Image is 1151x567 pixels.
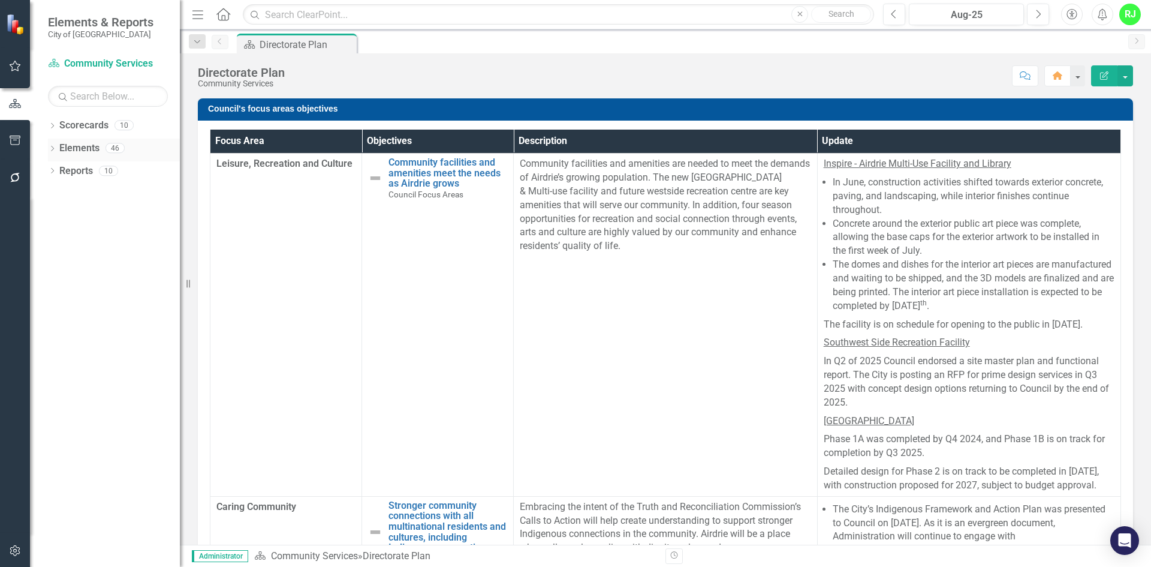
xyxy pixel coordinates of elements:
[48,29,153,39] small: City of [GEOGRAPHIC_DATA]
[216,500,355,514] span: Caring Community
[833,176,1114,217] li: In June, construction activities shifted towards exterior concrete, paving, and landscaping, whil...
[254,550,656,563] div: »
[198,79,285,88] div: Community Services
[824,352,1114,412] p: In Q2 of 2025 Council endorsed a site master plan and functional report. The City is posting an R...
[243,4,874,25] input: Search ClearPoint...
[388,190,463,199] span: Council Focus Areas
[824,337,970,348] span: Southwest Side Recreation Facility
[48,86,168,107] input: Search Below...
[824,430,1114,463] p: Phase 1A was completed by Q4 2024, and Phase 1B is on track for completion by Q3 2025.
[824,158,1011,169] span: Inspire - Airdrie Multi-Use Facility and Library
[210,154,362,497] td: Double-Click to Edit
[824,316,1114,334] p: The facility is on schedule for opening to the public in [DATE].
[59,142,100,155] a: Elements
[833,217,1114,259] li: Concrete around the exterior public art piece was complete, allowing the base caps for the exteri...
[368,525,382,539] img: Not Defined
[59,119,109,133] a: Scorecards
[909,4,1024,25] button: Aug-25
[208,104,1127,113] h3: Council's focus areas objectives
[216,157,355,171] span: Leisure, Recreation and Culture
[817,154,1120,497] td: Double-Click to Edit
[828,9,854,19] span: Search
[362,154,514,497] td: Double-Click to Edit Right Click for Context Menu
[824,415,914,427] span: [GEOGRAPHIC_DATA]
[824,463,1114,493] p: Detailed design for Phase 2 is on track to be completed in [DATE], with construction proposed for...
[6,13,27,34] img: ClearPoint Strategy
[920,299,927,307] sup: th
[1119,4,1141,25] button: RJ
[192,550,248,562] span: Administrator
[59,164,93,178] a: Reports
[811,6,871,23] button: Search
[198,66,285,79] div: Directorate Plan
[115,121,134,131] div: 10
[514,154,817,497] td: Double-Click to Edit
[48,57,168,71] a: Community Services
[363,550,430,562] div: Directorate Plan
[106,143,125,154] div: 46
[48,15,153,29] span: Elements & Reports
[260,37,354,52] div: Directorate Plan
[99,166,118,176] div: 10
[388,157,507,189] a: Community facilities and amenities meet the needs as Airdrie grows
[271,550,358,562] a: Community Services
[1110,526,1139,555] div: Open Intercom Messenger
[833,258,1114,313] li: The domes and dishes for the interior art pieces are manufactured and waiting to be shipped, and ...
[913,8,1020,22] div: Aug-25
[520,157,810,253] p: Community facilities and amenities are needed to meet the demands of Airdrie’s growing population...
[368,171,382,185] img: Not Defined
[520,500,810,555] p: Embracing the intent of the Truth and Reconciliation Commission’s Calls to Action will help creat...
[388,500,507,553] a: Stronger community connections with all multinational residents and cultures, including Indigenou...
